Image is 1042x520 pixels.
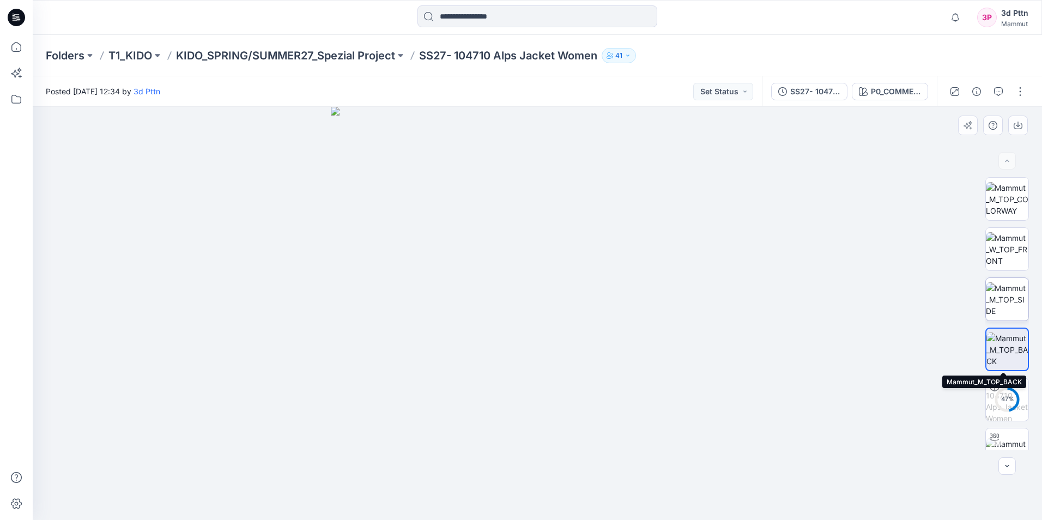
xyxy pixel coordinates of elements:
img: Mammut_W_TOP_FRONT [986,232,1028,267]
img: Mammut_M_TOP_COLORWAY [986,182,1028,216]
button: SS27- 104710 Alps Jacket Women [771,83,847,100]
a: T1_KIDO [108,48,152,63]
button: 41 [602,48,636,63]
a: Folders [46,48,84,63]
span: Posted [DATE] 12:34 by [46,86,160,97]
button: Details [968,83,985,100]
img: Mammut_M_TOP_SIDE [986,282,1028,317]
img: SS27- 104710 Alps Jacket Women P0_COMMENT [986,378,1028,421]
div: Mammut [1001,20,1028,28]
img: eyJhbGciOiJIUzI1NiIsImtpZCI6IjAiLCJzbHQiOiJzZXMiLCJ0eXAiOiJKV1QifQ.eyJkYXRhIjp7InR5cGUiOiJzdG9yYW... [331,107,744,520]
div: 3d Pttn [1001,7,1028,20]
div: 3P [977,8,997,27]
div: P0_COMMENT [871,86,921,98]
img: Mammut_M_TOP_TT [986,438,1028,461]
p: SS27- 104710 Alps Jacket Women [419,48,597,63]
div: 47 % [994,395,1020,404]
div: SS27- 104710 Alps Jacket Women [790,86,840,98]
p: 41 [615,50,622,62]
img: Mammut_M_TOP_BACK [986,332,1028,367]
button: P0_COMMENT [852,83,928,100]
a: KIDO_SPRING/SUMMER27_Spezial Project [176,48,395,63]
a: 3d Pttn [134,87,160,96]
